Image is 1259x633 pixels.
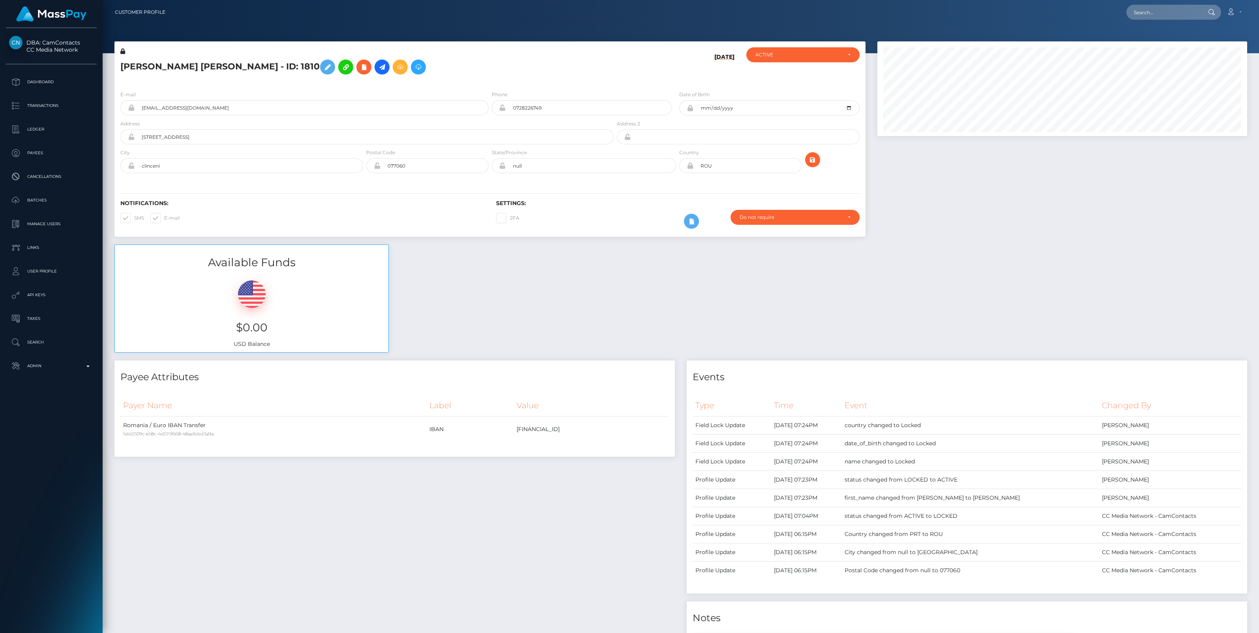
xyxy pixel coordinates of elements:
h6: [DATE] [714,54,734,81]
p: Admin [9,360,94,372]
td: CC Media Network - CamContacts [1099,543,1241,561]
p: Links [9,242,94,254]
img: CC Media Network [9,36,22,49]
td: [DATE] 07:23PM [771,471,842,489]
label: Address 2 [617,120,640,127]
a: User Profile [6,261,97,281]
td: Romania / Euro IBAN Transfer [120,416,427,443]
img: USD.png [238,280,266,308]
th: Label [427,395,513,416]
td: CC Media Network - CamContacts [1099,561,1241,579]
td: [DATE] 07:24PM [771,416,842,434]
td: [DATE] 07:24PM [771,434,842,452]
td: Field Lock Update [693,416,771,434]
img: MassPay Logo [16,6,86,22]
td: [DATE] 07:23PM [771,489,842,507]
a: API Keys [6,285,97,305]
h3: $0.00 [121,320,382,335]
a: Dashboard [6,72,97,92]
div: ACTIVE [755,52,841,58]
td: [DATE] 06:15PM [771,543,842,561]
a: Links [6,238,97,258]
td: [PERSON_NAME] [1099,434,1241,452]
td: status changed from ACTIVE to LOCKED [842,507,1099,525]
td: IBAN [427,416,513,443]
a: Customer Profile [115,4,165,21]
td: Profile Update [693,507,771,525]
label: 2FA [496,213,519,223]
label: E-mail [120,91,136,98]
td: [DATE] 06:15PM [771,525,842,543]
h6: Notifications: [120,200,484,207]
p: Payees [9,147,94,159]
td: CC Media Network - CamContacts [1099,507,1241,525]
h4: Events [693,370,1241,384]
p: API Keys [9,289,94,301]
h3: Available Funds [115,255,388,270]
label: State/Province [492,149,527,156]
th: Changed By [1099,395,1241,416]
td: Profile Update [693,561,771,579]
th: Time [771,395,842,416]
td: [DATE] 07:24PM [771,452,842,471]
label: Country [679,149,699,156]
input: Search... [1126,5,1201,20]
a: Ledger [6,120,97,139]
h5: [PERSON_NAME] [PERSON_NAME] - ID: 1810 [120,56,609,78]
td: [PERSON_NAME] [1099,416,1241,434]
label: City [120,149,130,156]
a: Manage Users [6,214,97,234]
td: Field Lock Update [693,434,771,452]
td: country changed to Locked [842,416,1099,434]
p: Taxes [9,313,94,325]
td: date_of_birth changed to Locked [842,434,1099,452]
td: [DATE] 06:15PM [771,561,842,579]
label: Address [120,120,140,127]
h6: Settings: [496,200,860,207]
small: 5dd2509c-e58c-4d57-9668-48aa1bbd3a9a [123,431,214,437]
td: Field Lock Update [693,452,771,471]
td: [PERSON_NAME] [1099,471,1241,489]
p: Dashboard [9,76,94,88]
p: Batches [9,194,94,206]
td: [PERSON_NAME] [1099,489,1241,507]
td: [PERSON_NAME] [1099,452,1241,471]
p: Ledger [9,123,94,135]
td: name changed to Locked [842,452,1099,471]
label: Date of Birth [679,91,710,98]
td: first_name changed from [PERSON_NAME] to [PERSON_NAME] [842,489,1099,507]
td: CC Media Network - CamContacts [1099,525,1241,543]
label: E-mail [150,213,180,223]
td: Profile Update [693,543,771,561]
td: [FINANCIAL_ID] [514,416,669,443]
td: [DATE] 07:04PM [771,507,842,525]
th: Value [514,395,669,416]
a: Cancellations [6,167,97,187]
a: Admin [6,356,97,376]
h4: Payee Attributes [120,370,669,384]
td: Country changed from PRT to ROU [842,525,1099,543]
label: SMS [120,213,144,223]
p: Transactions [9,100,94,112]
h4: Notes [693,611,1241,625]
th: Payer Name [120,395,427,416]
button: Do not require [731,210,860,225]
p: Cancellations [9,171,94,183]
button: ACTIVE [746,47,860,62]
td: Postal Code changed from null to 077060 [842,561,1099,579]
label: Postal Code [366,149,395,156]
td: Profile Update [693,489,771,507]
td: Profile Update [693,471,771,489]
p: User Profile [9,265,94,277]
th: Type [693,395,771,416]
span: DBA: CamContacts CC Media Network [6,39,97,53]
div: Do not require [740,214,841,220]
td: status changed from LOCKED to ACTIVE [842,471,1099,489]
a: Taxes [6,309,97,329]
a: Payees [6,143,97,163]
td: Profile Update [693,525,771,543]
p: Manage Users [9,218,94,230]
a: Batches [6,190,97,210]
th: Event [842,395,1099,416]
p: Search [9,336,94,348]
